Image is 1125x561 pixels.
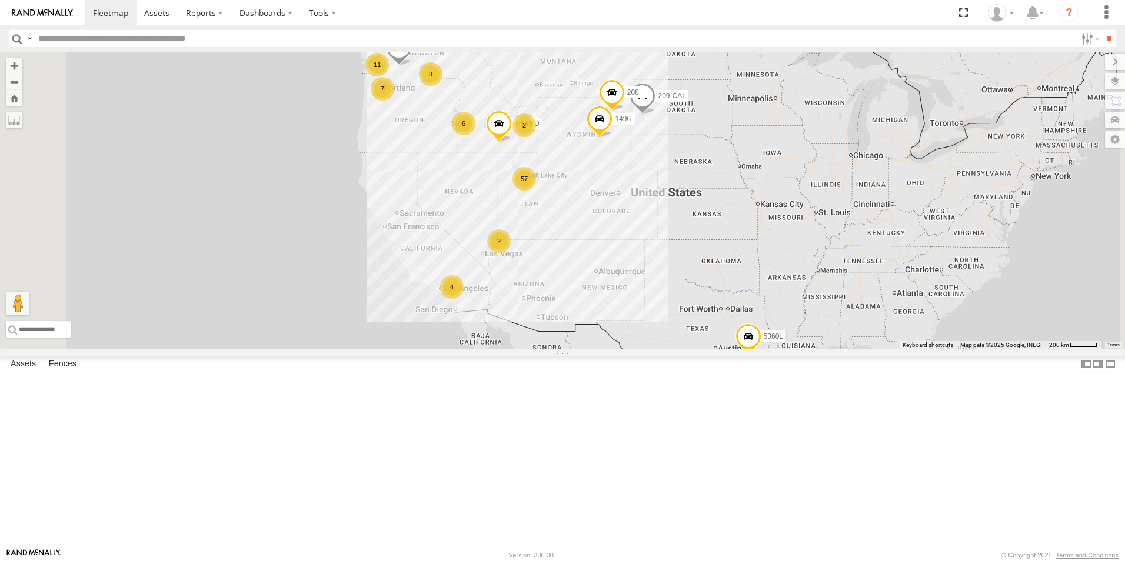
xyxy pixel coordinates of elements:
a: Visit our Website [6,549,61,561]
span: 5360L [764,332,783,340]
button: Drag Pegman onto the map to open Street View [6,292,29,315]
div: 11 [365,53,389,76]
div: Version: 306.00 [509,552,554,559]
label: Search Query [25,30,34,47]
i: ? [1060,4,1079,22]
div: 57 [512,167,536,191]
label: Map Settings [1105,131,1125,148]
img: rand-logo.svg [12,9,73,17]
label: Assets [5,356,42,372]
button: Zoom Home [6,90,22,106]
label: Fences [43,356,82,372]
span: 200 km [1049,342,1069,348]
label: Search Filter Options [1077,30,1102,47]
div: 2 [512,113,536,137]
span: 209-CAL [658,92,685,100]
div: 4 [440,275,464,299]
label: Dock Summary Table to the Left [1080,356,1092,373]
button: Zoom in [6,58,22,74]
div: Keith Washburn [984,4,1018,22]
div: 7 [371,77,394,101]
button: Map Scale: 200 km per 45 pixels [1046,341,1101,349]
span: 208 [627,88,639,96]
span: Map data ©2025 Google, INEGI [960,342,1042,348]
label: Hide Summary Table [1104,356,1116,373]
button: Zoom out [6,74,22,90]
a: Terms (opens in new tab) [1107,343,1120,348]
label: Dock Summary Table to the Right [1092,356,1104,373]
a: Terms and Conditions [1056,552,1119,559]
div: 6 [452,112,475,135]
div: 3 [419,62,442,86]
span: T-199 D [514,120,540,128]
label: Measure [6,112,22,128]
div: 2 [487,229,511,253]
div: © Copyright 2025 - [1001,552,1119,559]
span: 1496 [615,115,631,123]
button: Keyboard shortcuts [903,341,953,349]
